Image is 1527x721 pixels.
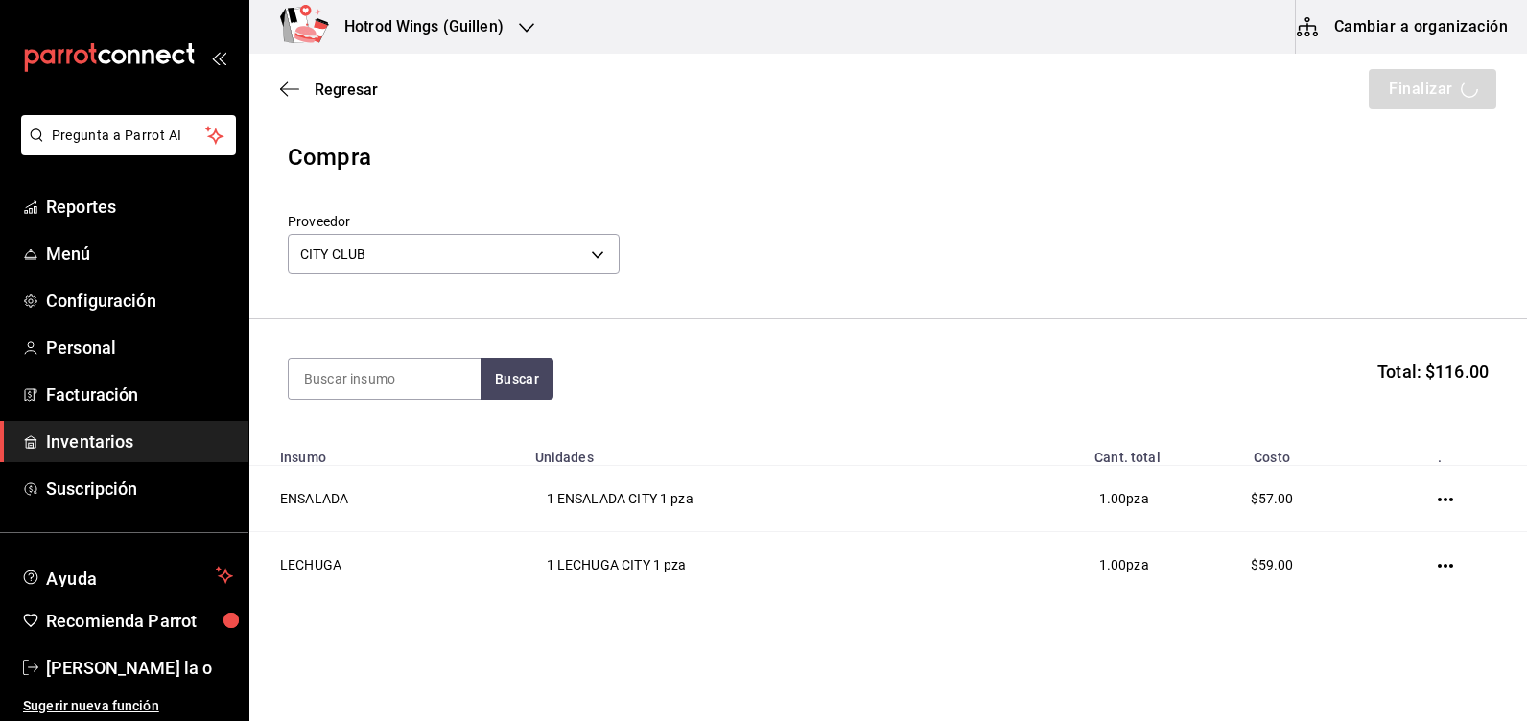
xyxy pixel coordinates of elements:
[46,335,233,360] span: Personal
[329,15,504,38] h3: Hotrod Wings (Guillen)
[956,438,1172,466] th: Cant. total
[289,359,481,399] input: Buscar insumo
[46,608,233,634] span: Recomienda Parrot
[46,194,233,220] span: Reportes
[13,139,236,159] a: Pregunta a Parrot AI
[315,81,378,99] span: Regresar
[46,655,233,681] span: [PERSON_NAME] la o
[52,126,206,146] span: Pregunta a Parrot AI
[288,234,620,274] div: CITY CLUB
[1377,359,1489,384] span: Total: $116.00
[288,140,1489,174] div: Compra
[46,476,233,501] span: Suscripción
[46,382,233,407] span: Facturación
[46,564,208,587] span: Ayuda
[211,50,226,65] button: open_drawer_menu
[46,288,233,314] span: Configuración
[249,532,524,598] td: LECHUGA
[21,115,236,155] button: Pregunta a Parrot AI
[288,215,620,228] label: Proveedor
[481,358,553,400] button: Buscar
[956,532,1172,598] td: pza
[1099,557,1127,572] span: 1.00
[280,81,378,99] button: Regresar
[1372,438,1527,466] th: .
[46,241,233,267] span: Menú
[524,532,957,598] td: 1 LECHUGA CITY 1 pza
[249,438,524,466] th: Insumo
[23,696,233,716] span: Sugerir nueva función
[1099,491,1127,506] span: 1.00
[46,429,233,454] span: Inventarios
[249,466,524,532] td: ENSALADA
[1251,557,1294,572] span: $59.00
[524,438,957,466] th: Unidades
[524,466,957,532] td: 1 ENSALADA CITY 1 pza
[1251,491,1294,506] span: $57.00
[956,466,1172,532] td: pza
[1172,438,1373,466] th: Costo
